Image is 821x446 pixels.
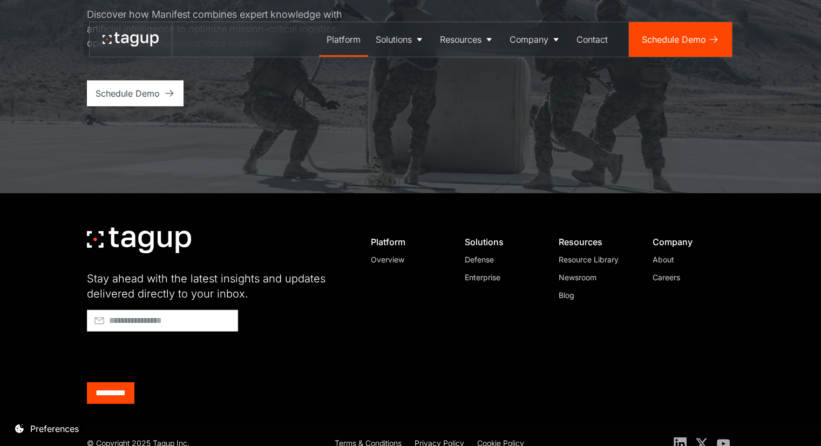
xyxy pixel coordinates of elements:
div: Schedule Demo [642,33,706,46]
div: Contact [576,33,608,46]
a: Newsroom [559,272,632,283]
div: Company [653,236,726,247]
a: Company [502,22,569,57]
div: Solutions [376,33,412,46]
a: Resources [432,22,502,57]
a: Careers [653,272,726,283]
a: Resource Library [559,254,632,265]
a: About [653,254,726,265]
form: Footer - Early Access [87,310,346,404]
a: Platform [319,22,368,57]
iframe: reCAPTCHA [87,336,251,378]
a: Schedule Demo [629,22,732,57]
div: Preferences [30,422,79,435]
a: Blog [559,289,632,301]
div: Platform [371,236,444,247]
a: Enterprise [465,272,538,283]
div: Company [510,33,548,46]
div: Stay ahead with the latest insights and updates delivered directly to your inbox. [87,271,346,301]
a: Schedule Demo [87,80,184,106]
div: Solutions [465,236,538,247]
div: Platform [327,33,361,46]
div: Resources [559,236,632,247]
a: Defense [465,254,538,265]
a: Solutions [368,22,432,57]
a: Contact [569,22,615,57]
a: Overview [371,254,444,265]
div: Resources [440,33,481,46]
div: Schedule Demo [96,87,160,100]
